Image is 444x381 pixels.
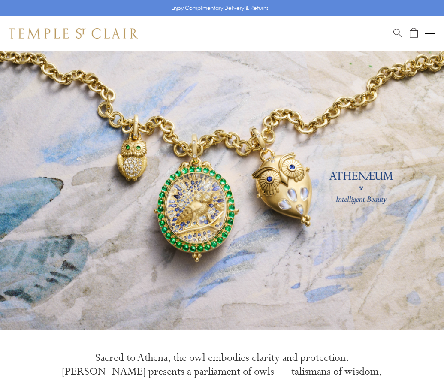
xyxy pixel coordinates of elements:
a: Search [393,28,402,39]
p: Enjoy Complimentary Delivery & Returns [171,4,269,12]
button: Open navigation [425,28,435,39]
img: Temple St. Clair [9,28,138,39]
a: Open Shopping Bag [410,28,418,39]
